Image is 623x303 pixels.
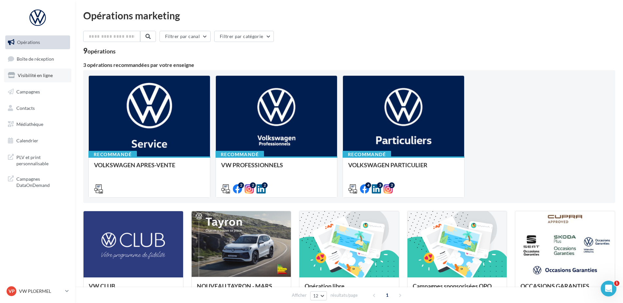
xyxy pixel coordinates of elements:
span: PLV et print personnalisable [16,153,67,167]
div: Recommandé [88,151,137,158]
a: Médiathèque [4,117,71,131]
iframe: Intercom live chat [601,281,616,296]
div: 9 [83,47,116,54]
a: Calendrier [4,134,71,148]
span: Visibilité en ligne [18,72,53,78]
button: 12 [310,291,327,300]
span: Médiathèque [16,121,43,127]
a: Visibilité en ligne [4,69,71,82]
span: Campagnes DataOnDemand [16,174,67,189]
div: Opérations marketing [83,10,615,20]
button: Filtrer par canal [160,31,211,42]
span: OCCASIONS GARANTIES [520,282,589,290]
span: Contacts [16,105,35,111]
div: 3 opérations recommandées par votre enseigne [83,62,615,68]
div: 2 [238,182,244,188]
span: VOLKSWAGEN APRES-VENTE [94,161,175,169]
a: Campagnes [4,85,71,99]
div: 4 [365,182,371,188]
a: Opérations [4,35,71,49]
div: Recommandé [343,151,391,158]
span: Opérations [17,39,40,45]
span: VP [9,288,15,294]
div: 2 [389,182,395,188]
span: 12 [313,293,319,298]
span: 1 [614,281,619,286]
a: PLV et print personnalisable [4,150,71,170]
span: Opération libre [305,282,345,290]
span: VOLKSWAGEN PARTICULIER [348,161,427,169]
div: 3 [377,182,383,188]
a: Campagnes DataOnDemand [4,172,71,191]
div: Recommandé [216,151,264,158]
span: VW PROFESSIONNELS [221,161,283,169]
span: Campagnes [16,89,40,94]
p: VW PLOERMEL [19,288,63,294]
span: résultats/page [330,292,358,298]
div: 2 [250,182,256,188]
div: 2 [262,182,268,188]
span: Boîte de réception [17,56,54,61]
div: opérations [87,48,116,54]
span: Calendrier [16,138,38,143]
span: VW CLUB [89,282,115,290]
span: 1 [382,290,392,300]
a: VP VW PLOERMEL [5,285,70,297]
span: Campagnes sponsorisées OPO [413,282,492,290]
a: Boîte de réception [4,52,71,66]
a: Contacts [4,101,71,115]
button: Filtrer par catégorie [214,31,274,42]
span: Afficher [292,292,307,298]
